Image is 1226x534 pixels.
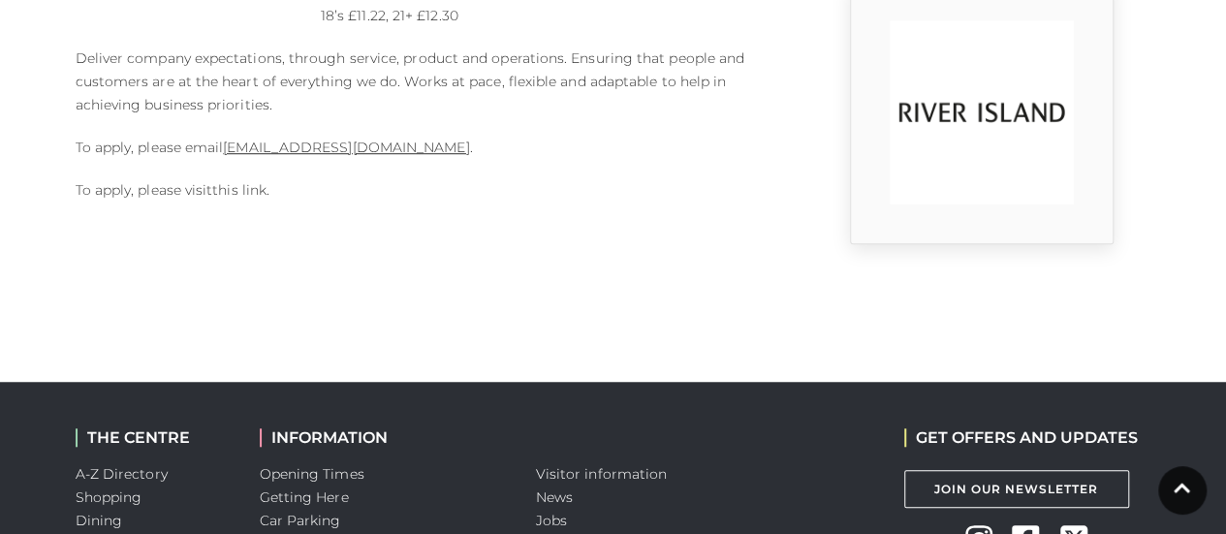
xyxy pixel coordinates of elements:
a: Opening Times [260,465,364,483]
h2: GET OFFERS AND UPDATES [904,428,1138,447]
a: [EMAIL_ADDRESS][DOMAIN_NAME] [223,139,469,156]
img: 9_1554823252_w6od.png [890,20,1074,204]
p: To apply, please visit . [76,178,783,202]
a: News [536,488,573,506]
p: To apply, please email . [76,136,783,159]
h2: THE CENTRE [76,428,231,447]
p: Deliver company expectations, through service, product and operations. Ensuring that people and c... [76,47,783,116]
a: Getting Here [260,488,349,506]
a: Join Our Newsletter [904,470,1129,508]
a: A-Z Directory [76,465,168,483]
a: Car Parking [260,512,341,529]
a: this link [212,181,267,199]
a: Jobs [536,512,567,529]
a: Dining [76,512,123,529]
a: Shopping [76,488,142,506]
h2: INFORMATION [260,428,507,447]
a: Visitor information [536,465,668,483]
